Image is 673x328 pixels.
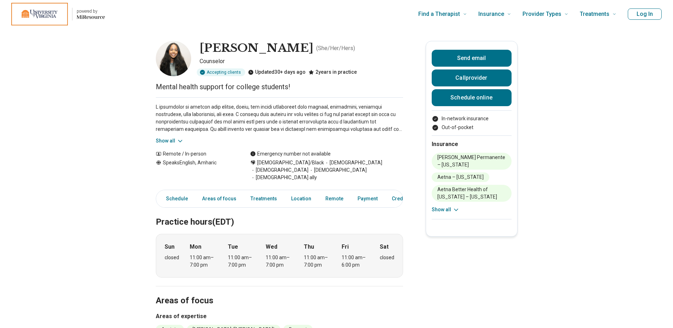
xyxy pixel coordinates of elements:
[432,69,512,86] button: Callprovider
[156,278,403,307] h2: Areas of focus
[250,166,308,174] span: [DEMOGRAPHIC_DATA]
[432,140,512,148] h2: Insurance
[77,8,105,14] p: powered by
[156,82,403,92] p: Mental health support for college students!
[432,89,512,106] a: Schedule online
[156,312,403,321] h3: Areas of expertise
[190,254,217,269] div: 11:00 am – 7:00 pm
[388,192,423,206] a: Credentials
[380,243,389,251] strong: Sat
[246,192,281,206] a: Treatments
[11,3,105,25] a: Home page
[228,243,238,251] strong: Tue
[316,44,355,53] p: ( She/Her/Hers )
[432,206,460,213] button: Show all
[250,150,331,158] div: Emergency number not available
[190,243,201,251] strong: Mon
[156,234,403,278] div: When does the program meet?
[304,243,314,251] strong: Thu
[158,192,192,206] a: Schedule
[380,254,394,261] div: closed
[266,243,277,251] strong: Wed
[308,68,357,76] div: 2 years in practice
[432,185,512,202] li: Aetna Better Health of [US_STATE] – [US_STATE]
[287,192,315,206] a: Location
[628,8,662,20] button: Log In
[156,41,191,76] img: Naomi Yohannes, Counselor
[478,9,504,19] span: Insurance
[248,68,306,76] div: Updated 30+ days ago
[165,254,179,261] div: closed
[432,50,512,67] button: Send email
[200,57,403,66] p: Counselor
[523,9,561,19] span: Provider Types
[250,174,317,181] span: [DEMOGRAPHIC_DATA] ally
[156,137,184,145] button: Show all
[197,68,245,76] div: Accepting clients
[324,159,382,166] span: [DEMOGRAPHIC_DATA]
[257,159,324,166] span: [DEMOGRAPHIC_DATA]/Black
[200,41,313,56] h1: [PERSON_NAME]
[418,9,460,19] span: Find a Therapist
[321,192,348,206] a: Remote
[432,115,512,122] li: In-network insurance
[156,103,403,133] p: L ipsumdolor si ametcon adip elitse, doeiu, tem incidi utlaboreet dolo magnaal, enimadmini, venia...
[580,9,609,19] span: Treatments
[342,254,369,269] div: 11:00 am – 6:00 pm
[432,115,512,131] ul: Payment options
[432,124,512,131] li: Out-of-pocket
[342,243,349,251] strong: Fri
[266,254,293,269] div: 11:00 am – 7:00 pm
[228,254,255,269] div: 11:00 am – 7:00 pm
[304,254,331,269] div: 11:00 am – 7:00 pm
[156,159,236,181] div: Speaks English, Amharic
[308,166,367,174] span: [DEMOGRAPHIC_DATA]
[353,192,382,206] a: Payment
[156,199,403,228] h2: Practice hours (EDT)
[165,243,175,251] strong: Sun
[156,150,236,158] div: Remote / In-person
[432,172,489,182] li: Aetna – [US_STATE]
[432,153,512,170] li: [PERSON_NAME] Permanente – [US_STATE]
[198,192,241,206] a: Areas of focus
